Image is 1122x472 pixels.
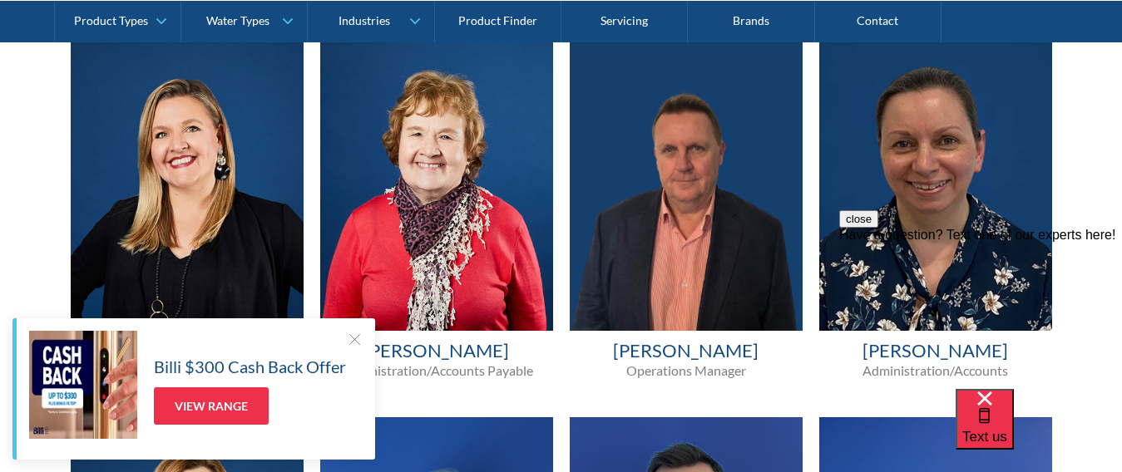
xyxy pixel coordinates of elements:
div: Product Types [74,13,148,27]
h4: [PERSON_NAME] [570,339,803,363]
h4: [PERSON_NAME] [320,339,553,363]
img: Melissa Croxford [71,40,304,331]
img: Mike Evans [570,40,803,331]
div: Industries [339,13,390,27]
iframe: podium webchat widget prompt [839,210,1122,410]
p: Administration/Accounts [819,362,1052,380]
img: Rosemary Pendlebury [320,40,553,331]
img: Lily Vincitorio [819,40,1052,331]
p: Administration/Accounts Payable [320,362,553,380]
h5: Billi $300 Cash Back Offer [154,354,346,379]
div: Water Types [206,13,269,27]
h4: [PERSON_NAME] [819,339,1052,363]
img: Billi $300 Cash Back Offer [29,331,137,439]
a: View Range [154,387,269,425]
iframe: podium webchat widget bubble [956,389,1122,472]
p: Operations Manager [570,362,803,380]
